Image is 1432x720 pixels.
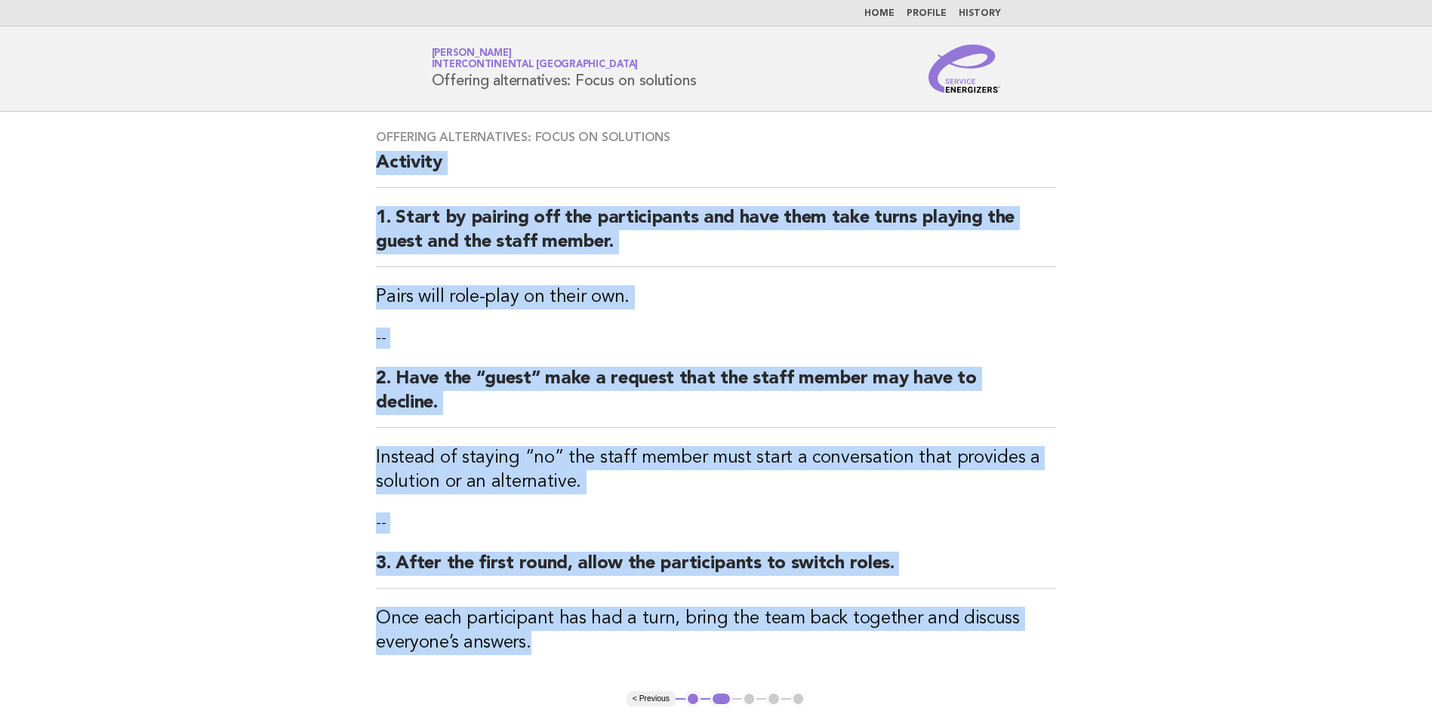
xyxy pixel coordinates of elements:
button: < Previous [627,691,676,706]
h2: 1. Start by pairing off the participants and have them take turns playing the guest and the staff... [376,206,1056,267]
a: Profile [907,9,947,18]
p: -- [376,328,1056,349]
p: -- [376,512,1056,534]
h3: Instead of staying “no” the staff member must start a conversation that provides a solution or an... [376,446,1056,494]
h3: Offering alternatives: Focus on solutions [376,130,1056,145]
h1: Offering alternatives: Focus on solutions [432,49,697,88]
h2: 3. After the first round, allow the participants to switch roles. [376,552,1056,589]
a: [PERSON_NAME]InterContinental [GEOGRAPHIC_DATA] [432,48,639,69]
button: 2 [710,691,732,706]
span: InterContinental [GEOGRAPHIC_DATA] [432,60,639,70]
h3: Once each participant has had a turn, bring the team back together and discuss everyone’s answers. [376,607,1056,655]
a: History [959,9,1001,18]
img: Service Energizers [928,45,1001,93]
h3: Pairs will role-play on their own. [376,285,1056,309]
h2: Activity [376,151,1056,188]
button: 1 [685,691,701,706]
h2: 2. Have the “guest” make a request that the staff member may have to decline. [376,367,1056,428]
a: Home [864,9,895,18]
